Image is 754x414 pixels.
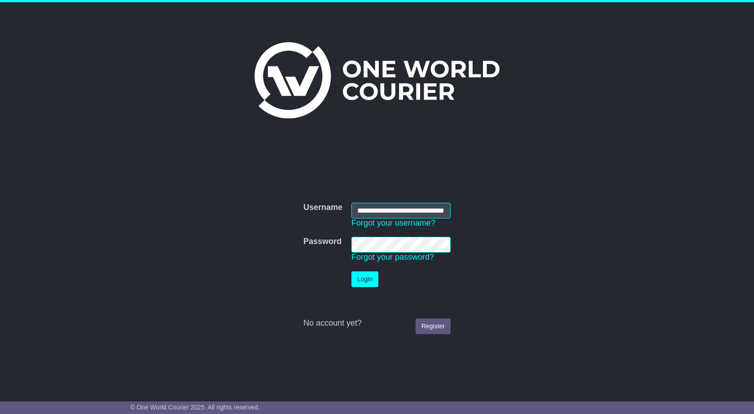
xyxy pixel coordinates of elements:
[416,318,451,334] a: Register
[303,237,342,247] label: Password
[130,404,260,411] span: © One World Courier 2025. All rights reserved.
[303,203,342,213] label: Username
[351,253,434,261] a: Forgot your password?
[351,271,378,287] button: Login
[254,42,500,118] img: One World
[351,218,435,227] a: Forgot your username?
[303,318,451,328] div: No account yet?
